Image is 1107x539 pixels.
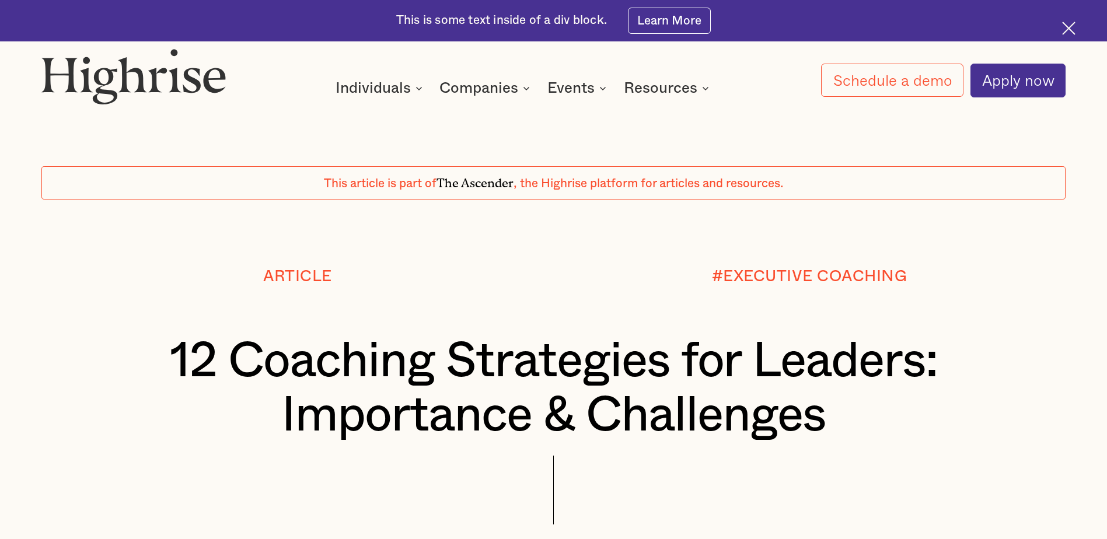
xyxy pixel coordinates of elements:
[324,177,436,190] span: This article is part of
[624,81,713,95] div: Resources
[821,64,963,97] a: Schedule a demo
[970,64,1066,97] a: Apply now
[628,8,711,34] a: Learn More
[84,334,1023,443] h1: 12 Coaching Strategies for Leaders: Importance & Challenges
[436,173,514,188] span: The Ascender
[336,81,426,95] div: Individuals
[336,81,411,95] div: Individuals
[1062,22,1075,35] img: Cross icon
[547,81,610,95] div: Events
[624,81,697,95] div: Resources
[263,268,332,285] div: Article
[514,177,783,190] span: , the Highrise platform for articles and resources.
[439,81,518,95] div: Companies
[41,48,226,104] img: Highrise logo
[547,81,595,95] div: Events
[712,268,907,285] div: #EXECUTIVE COACHING
[396,12,607,29] div: This is some text inside of a div block.
[439,81,533,95] div: Companies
